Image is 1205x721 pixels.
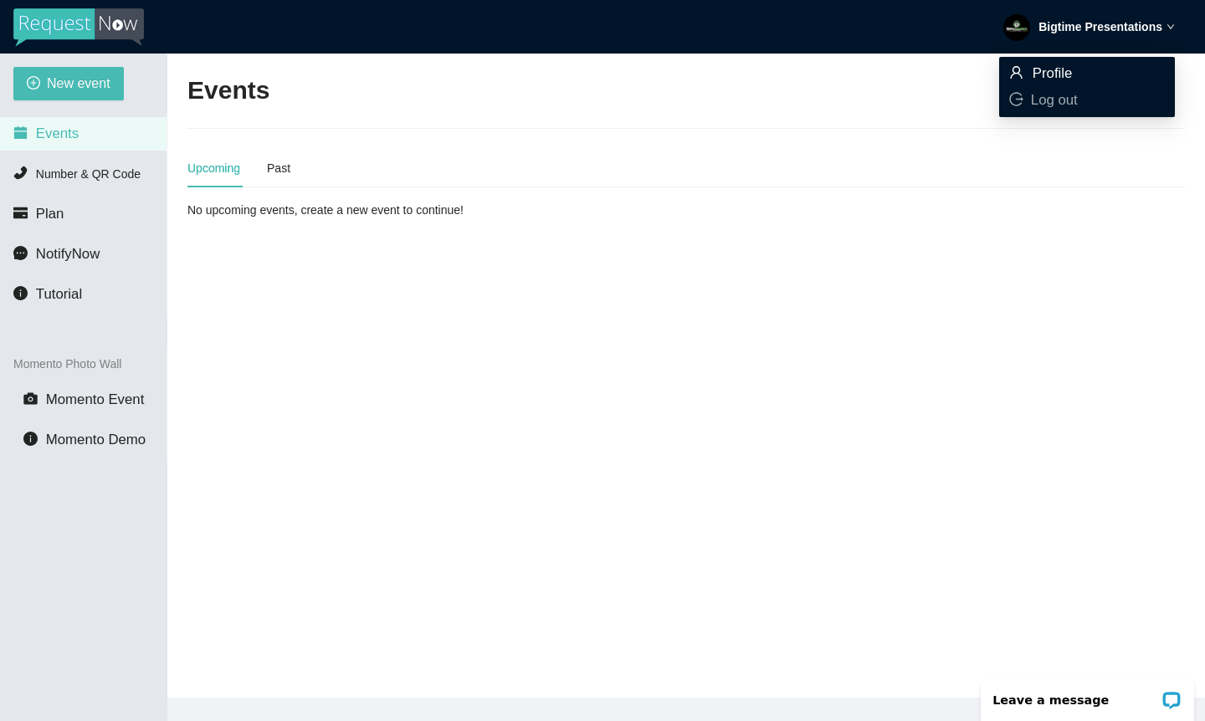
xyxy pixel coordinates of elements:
[13,286,28,300] span: info-circle
[1033,65,1073,81] span: Profile
[13,67,124,100] button: plus-circleNew event
[1038,20,1162,33] strong: Bigtime Presentations
[1167,23,1175,31] span: down
[36,286,82,302] span: Tutorial
[13,166,28,180] span: phone
[36,246,100,262] span: NotifyNow
[23,391,38,406] span: camera
[23,432,38,446] span: info-circle
[13,125,28,140] span: calendar
[36,167,141,181] span: Number & QR Code
[1031,92,1078,108] span: Log out
[187,201,511,219] div: No upcoming events, create a new event to continue!
[267,159,290,177] div: Past
[13,8,144,47] img: RequestNow
[187,74,269,108] h2: Events
[970,668,1205,721] iframe: LiveChat chat widget
[13,246,28,260] span: message
[1009,65,1023,79] span: user
[187,159,240,177] div: Upcoming
[36,206,64,222] span: Plan
[46,432,146,447] span: Momento Demo
[27,76,40,92] span: plus-circle
[1003,14,1030,41] img: ACg8ocLI75rmXlkwAHOX_W_YqHEmltsxFDvBPSlOIPjhhu0LxR7_TvL9=s96-c
[46,391,145,407] span: Momento Event
[36,125,79,141] span: Events
[1009,92,1023,106] span: logout
[13,206,28,220] span: credit-card
[47,73,110,94] span: New event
